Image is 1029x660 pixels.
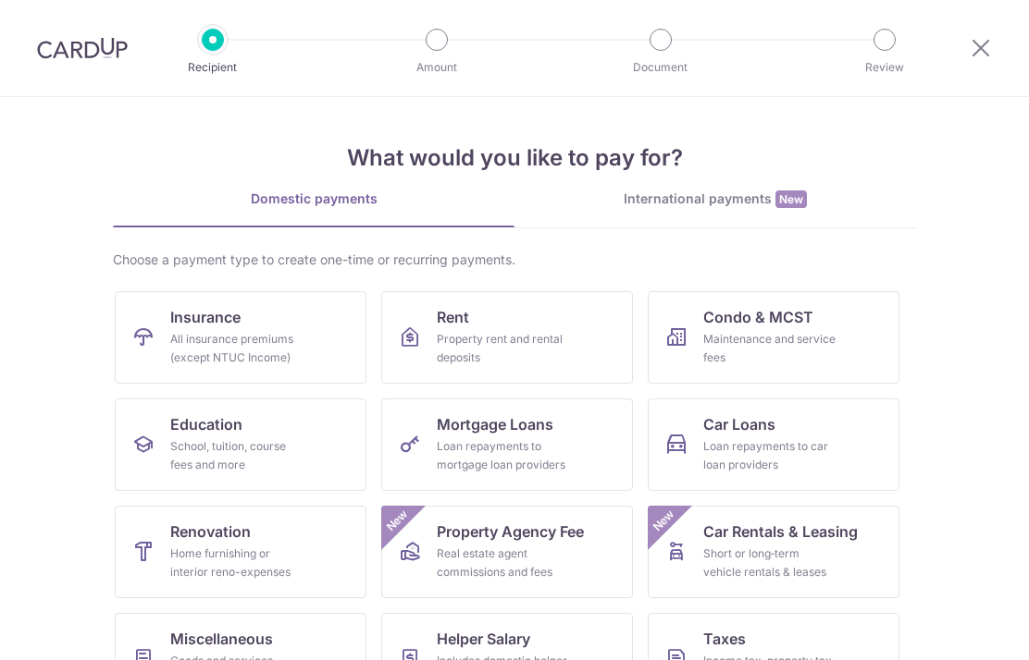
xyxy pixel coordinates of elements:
[113,141,916,175] h4: What would you like to pay for?
[437,628,530,650] span: Helper Salary
[170,520,251,543] span: Renovation
[115,291,366,384] a: InsuranceAll insurance premiums (except NTUC Income)
[115,506,366,598] a: RenovationHome furnishing or interior reno-expenses
[170,544,304,581] div: Home furnishing or interior reno-expenses
[966,605,1010,651] iframe: Opens a widget where you can find more information
[703,413,775,435] span: Car Loans
[170,413,242,435] span: Education
[703,628,746,650] span: Taxes
[437,520,584,543] span: Property Agency Fee
[649,506,679,536] span: New
[381,291,633,384] a: RentProperty rent and rental deposits
[170,628,273,650] span: Miscellaneous
[703,544,837,581] div: Short or long‑term vehicle rentals & leases
[37,37,128,59] img: CardUp
[144,58,281,77] p: Recipient
[648,506,899,598] a: Car Rentals & LeasingShort or long‑term vehicle rentals & leasesNew
[437,437,570,474] div: Loan repayments to mortgage loan providers
[703,330,837,367] div: Maintenance and service fees
[437,330,570,367] div: Property rent and rental deposits
[703,520,858,543] span: Car Rentals & Leasing
[437,544,570,581] div: Real estate agent commissions and fees
[382,506,413,536] span: New
[703,306,813,328] span: Condo & MCST
[170,437,304,474] div: School, tuition, course fees and more
[113,251,916,269] div: Choose a payment type to create one-time or recurring payments.
[113,189,514,208] div: Domestic payments
[775,190,807,208] span: New
[648,291,899,384] a: Condo & MCSTMaintenance and service fees
[648,398,899,491] a: Car LoansLoan repayments to car loan providers
[170,306,241,328] span: Insurance
[115,398,366,491] a: EducationSchool, tuition, course fees and more
[592,58,729,77] p: Document
[381,506,633,598] a: Property Agency FeeReal estate agent commissions and feesNew
[368,58,505,77] p: Amount
[437,413,553,435] span: Mortgage Loans
[816,58,953,77] p: Review
[703,437,837,474] div: Loan repayments to car loan providers
[514,189,916,209] div: International payments
[381,398,633,491] a: Mortgage LoansLoan repayments to mortgage loan providers
[437,306,469,328] span: Rent
[170,330,304,367] div: All insurance premiums (except NTUC Income)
